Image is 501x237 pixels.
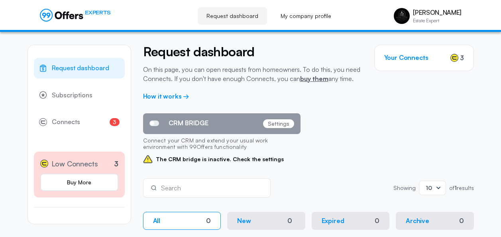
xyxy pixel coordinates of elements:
[85,9,110,16] span: EXPERTS
[426,184,432,191] span: 10
[206,217,211,225] div: 0
[272,7,340,25] a: My company profile
[237,217,251,225] p: New
[110,118,120,126] span: 3
[396,212,474,230] button: Archive0
[393,185,416,191] p: Showing
[52,117,80,127] span: Connects
[40,174,118,191] a: Buy More
[34,58,125,79] a: Request dashboard
[300,75,328,83] a: buy them
[413,18,461,23] p: Estate Expert
[227,212,305,230] button: New0
[51,158,98,170] span: Low Connects
[460,53,464,63] span: 3
[312,212,390,230] button: Expired0
[322,217,344,225] p: Expired
[143,154,301,164] span: The CRM bridge is inactive. Check the settings
[394,8,410,24] img: Michael Rosario
[52,90,92,101] span: Subscriptions
[413,9,461,16] p: [PERSON_NAME]
[143,92,190,100] a: How it works →
[153,217,161,225] p: All
[143,134,301,155] p: Connect your CRM and extend your usual work environment with 99Offers functionality
[263,119,294,128] p: Settings
[384,54,428,61] h3: Your Connects
[406,217,429,225] p: Archive
[114,158,118,169] p: 3
[459,217,464,225] div: 0
[143,65,362,83] p: On this page, you can open requests from homeowners. To do this, you need Connects. If you don't ...
[34,85,125,106] a: Subscriptions
[34,112,125,132] a: Connects3
[449,185,474,191] p: of results
[143,212,221,230] button: All0
[40,9,110,22] a: EXPERTS
[169,119,208,127] span: CRM BRIDGE
[52,63,109,73] span: Request dashboard
[198,7,267,25] a: Request dashboard
[375,217,379,225] div: 0
[143,45,362,59] h2: Request dashboard
[284,216,295,225] div: 0
[454,184,457,191] strong: 1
